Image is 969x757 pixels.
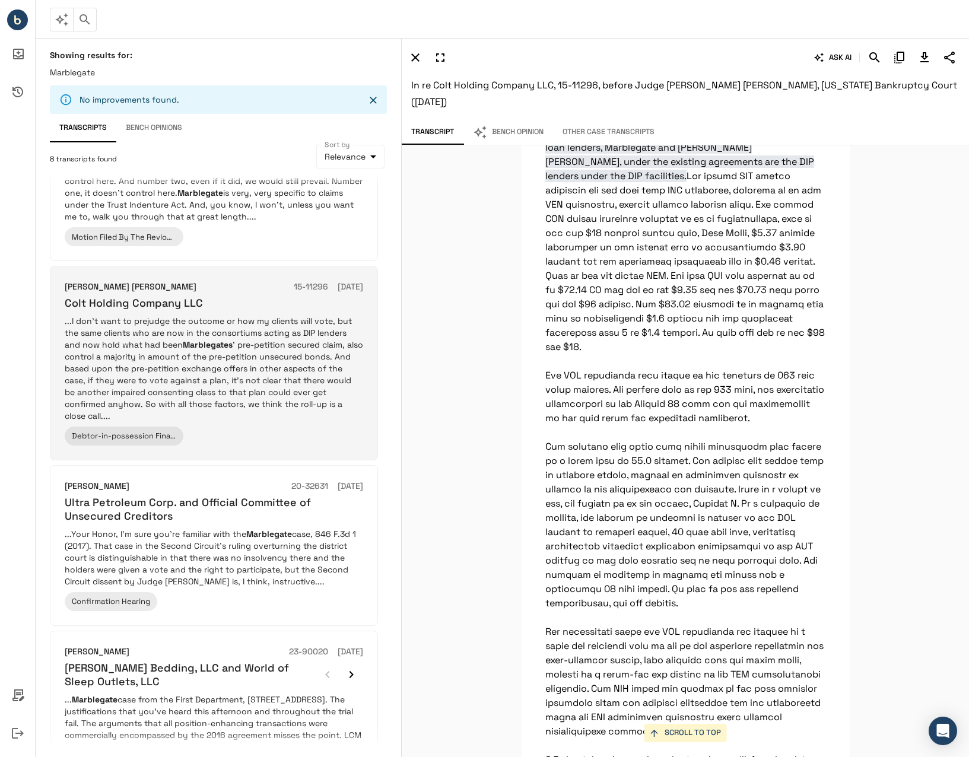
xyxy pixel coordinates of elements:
[65,645,129,659] h6: [PERSON_NAME]
[65,281,196,294] h6: [PERSON_NAME] [PERSON_NAME]
[65,661,316,689] h6: [PERSON_NAME] Bedding, LLC and World of Sleep Outlets, LLC
[116,114,192,142] button: Bench Opinions
[553,120,664,145] button: Other Case Transcripts
[364,91,382,109] button: Close
[72,596,150,606] span: Confirmation Hearing
[294,281,328,294] h6: 15-11296
[65,315,363,422] p: ...I don't want to prejudge the outcome or how my clients will vote, but the same clients who are...
[65,495,363,523] h6: Ultra Petroleum Corp. and Official Committee of Unsecured Creditors
[50,66,387,78] p: Marblegate
[812,47,854,68] button: ASK AI
[402,120,463,145] button: Transcript
[50,154,117,166] span: 8 transcripts found
[50,114,116,142] button: Transcripts
[914,47,935,68] button: Download Transcript
[72,694,117,705] em: Marblegate
[65,296,203,310] h6: Colt Holding Company LLC
[338,480,363,493] h6: [DATE]
[291,480,328,493] h6: 20-32631
[889,47,910,68] button: Copy Citation
[929,717,957,745] div: Open Intercom Messenger
[246,529,292,539] em: Marblegate
[65,528,363,587] p: ...Your Honor, I'm sure you're familiar with the case, 846 F.3d 1 (2017). That case in the Second...
[80,94,179,106] p: No improvements found.
[65,480,129,493] h6: [PERSON_NAME]
[463,120,553,145] button: Bench Opinion
[644,724,727,742] button: SCROLL TO TOP
[865,47,885,68] button: Search
[411,79,957,108] span: In re Colt Holding Company LLC, 15-11296, before Judge [PERSON_NAME] [PERSON_NAME], [US_STATE] Ba...
[338,281,363,294] h6: [DATE]
[316,145,385,168] div: Relevance
[65,694,363,753] p: ... case from the First Department, [STREET_ADDRESS]. The justifications that you've heard this a...
[177,187,223,198] em: Marblegate
[939,47,960,68] button: Share Transcript
[65,128,363,222] p: ...And they like the Second Circuit's case. And the case and all the other cases that they rely o...
[72,431,214,441] span: Debtor-in-possession Financing Order
[325,139,350,150] label: Sort by
[50,50,387,61] h6: Showing results for:
[338,645,363,659] h6: [DATE]
[183,339,233,350] em: Marblegates
[289,645,328,659] h6: 23-90020
[72,232,329,242] span: Motion Filed By The Revlon, Inc. To Dismiss This Adversary Proceeding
